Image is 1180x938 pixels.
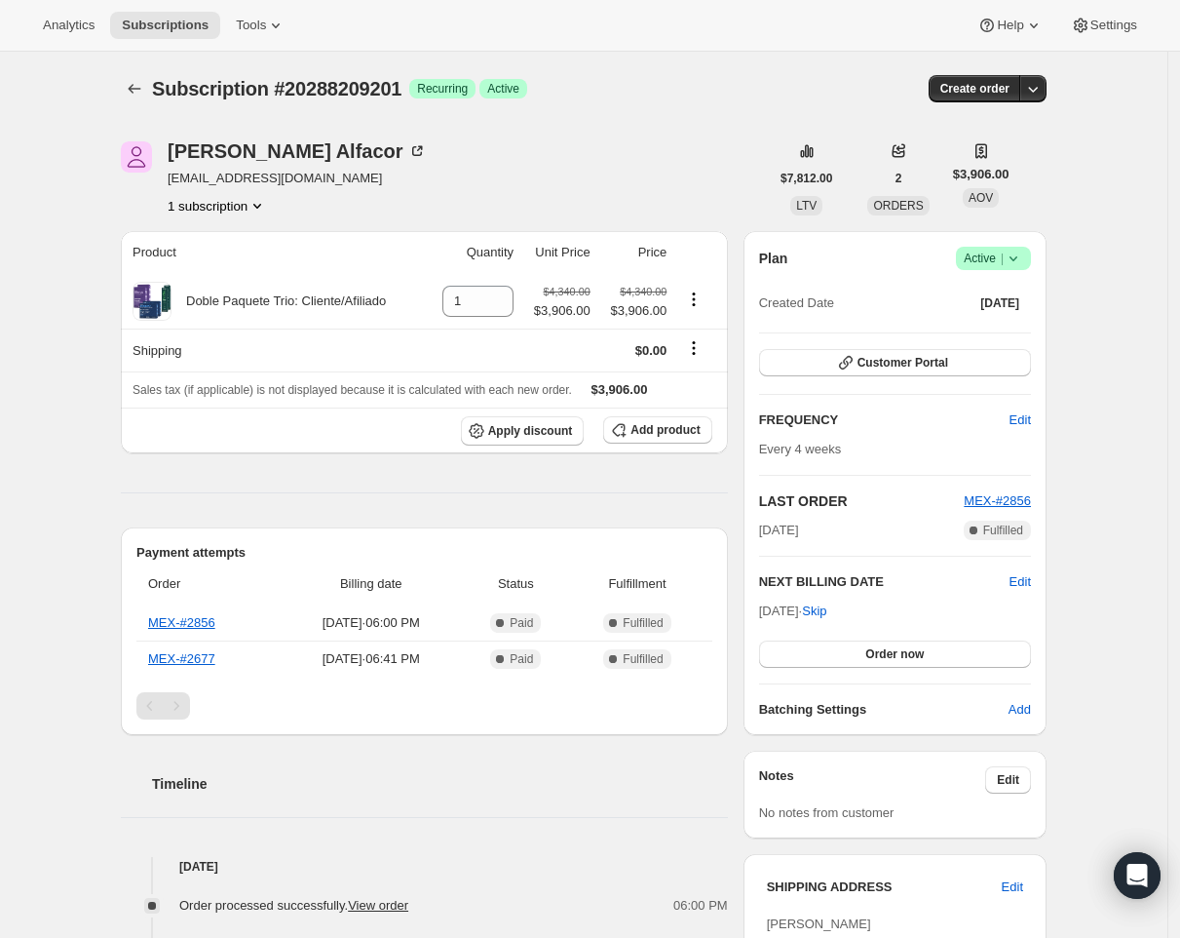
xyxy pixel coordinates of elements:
span: Subscriptions [122,18,209,33]
span: Fulfilled [623,651,663,667]
button: Tools [224,12,297,39]
span: ORDERS [873,199,923,213]
th: Shipping [121,329,426,371]
button: Edit [990,872,1035,903]
span: [DATE] · [759,604,827,618]
h2: NEXT BILLING DATE [759,572,1009,592]
span: Help [997,18,1023,33]
a: View order [348,898,408,913]
span: No notes from customer [759,805,895,820]
h4: [DATE] [121,857,728,877]
span: Edit [997,772,1019,788]
span: Customer Portal [857,355,948,371]
button: MEX-#2856 [964,491,1031,511]
h3: Notes [759,766,986,794]
span: Subscription #20288209201 [152,78,401,99]
button: Skip [790,596,838,627]
span: Order now [865,646,924,662]
small: $4,340.00 [544,286,590,297]
span: 2 [895,171,902,186]
span: Recurring [417,81,468,97]
span: Anabel Alfacor [121,141,152,173]
span: Active [964,249,1023,268]
span: Created Date [759,293,834,313]
button: [DATE] [969,290,1031,317]
button: Order now [759,641,1031,668]
button: Add product [603,416,711,444]
span: LTV [796,199,817,213]
h6: Batching Settings [759,700,1009,720]
th: Order [136,563,279,606]
button: $7,812.00 [769,165,844,192]
button: Settings [1059,12,1149,39]
span: Fulfilled [983,523,1023,538]
span: Fulfillment [574,574,700,594]
button: Edit [1009,572,1031,592]
div: [PERSON_NAME] Alfacor [168,141,427,161]
button: Apply discount [461,416,585,446]
button: Add [997,694,1043,725]
h2: Plan [759,249,788,268]
a: MEX-#2856 [964,493,1031,508]
th: Price [596,231,673,274]
div: Open Intercom Messenger [1114,852,1161,899]
span: Status [469,574,562,594]
span: Sales tax (if applicable) is not displayed because it is calculated with each new order. [133,383,572,397]
span: Edit [1002,878,1023,897]
span: Paid [510,651,533,667]
span: $3,906.00 [534,301,590,321]
span: 06:00 PM [673,896,728,916]
span: [DATE] · 06:00 PM [285,613,457,633]
span: $7,812.00 [780,171,832,186]
h2: Payment attempts [136,543,712,563]
img: product img [133,282,171,321]
nav: Pagination [136,692,712,720]
span: Add [1009,700,1031,720]
th: Unit Price [519,231,596,274]
span: [DATE] [980,295,1019,311]
span: $0.00 [635,343,667,358]
th: Quantity [426,231,519,274]
h3: SHIPPING ADDRESS [767,878,1002,897]
span: Analytics [43,18,95,33]
button: Edit [985,766,1031,794]
button: Subscriptions [110,12,220,39]
span: $3,906.00 [591,382,648,397]
small: $4,340.00 [620,286,666,297]
span: [DATE] [759,521,799,540]
button: Product actions [168,196,267,215]
span: Fulfilled [623,615,663,631]
span: Order processed successfully. [179,898,408,913]
button: Analytics [31,12,106,39]
span: Edit [1009,410,1031,430]
a: MEX-#2856 [148,615,215,630]
span: $3,906.00 [602,301,667,321]
h2: LAST ORDER [759,491,965,511]
button: Help [966,12,1054,39]
th: Product [121,231,426,274]
span: Paid [510,615,533,631]
h2: FREQUENCY [759,410,1009,430]
button: 2 [884,165,914,192]
span: Add product [630,422,700,438]
span: Settings [1090,18,1137,33]
span: [EMAIL_ADDRESS][DOMAIN_NAME] [168,169,427,188]
button: Product actions [678,289,709,310]
h2: Timeline [152,774,728,794]
button: Create order [929,75,1021,102]
span: Skip [802,602,826,621]
span: AOV [969,191,993,205]
span: Tools [236,18,266,33]
button: Subscriptions [121,75,148,102]
button: Shipping actions [678,337,709,359]
button: Customer Portal [759,349,1031,376]
span: [DATE] · 06:41 PM [285,649,457,669]
span: Active [487,81,519,97]
span: | [1001,251,1004,266]
span: Create order [940,81,1009,97]
a: MEX-#2677 [148,651,215,666]
div: Doble Paquete Trio: Cliente/Afiliado [171,292,386,311]
span: Apply discount [488,423,573,439]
